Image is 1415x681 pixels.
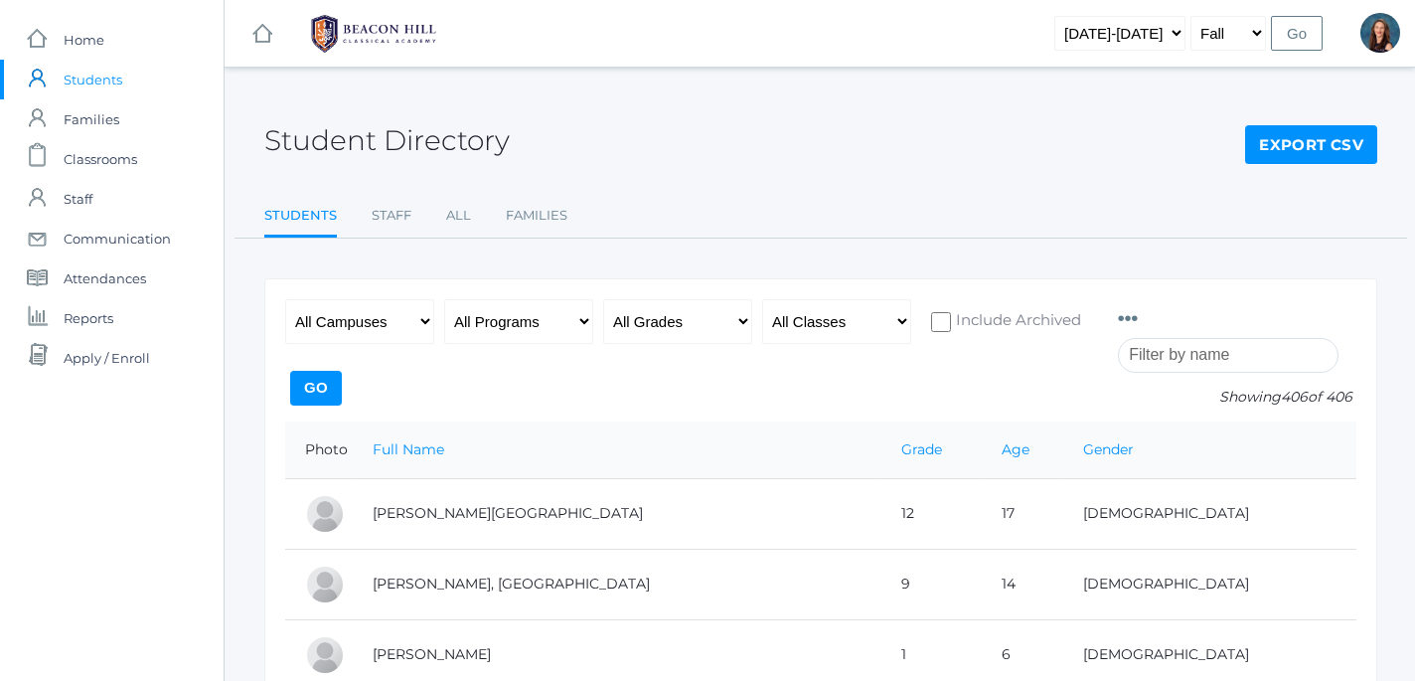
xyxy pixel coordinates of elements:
div: Phoenix Abdulla [305,565,345,604]
td: 17 [982,478,1062,549]
span: Communication [64,219,171,258]
a: Students [264,196,337,239]
a: All [446,196,471,236]
td: 9 [881,549,982,619]
td: 14 [982,549,1062,619]
a: Families [506,196,567,236]
div: Dominic Abrea [305,635,345,675]
span: Attendances [64,258,146,298]
td: [PERSON_NAME], [GEOGRAPHIC_DATA] [353,549,881,619]
input: Go [290,371,342,406]
input: Filter by name [1118,338,1338,373]
td: [DEMOGRAPHIC_DATA] [1063,549,1356,619]
span: Reports [64,298,113,338]
span: 406 [1281,388,1308,406]
span: Include Archived [951,309,1081,334]
input: Go [1271,16,1323,51]
a: Gender [1083,440,1134,458]
span: Staff [64,179,92,219]
span: Students [64,60,122,99]
span: Home [64,20,104,60]
div: Charlotte Abdulla [305,494,345,534]
a: Export CSV [1245,125,1377,165]
span: Apply / Enroll [64,338,150,378]
a: Staff [372,196,411,236]
img: 1_BHCALogos-05.png [299,9,448,59]
th: Photo [285,422,353,479]
div: Hilary Erickson [1360,13,1400,53]
td: 12 [881,478,982,549]
span: Families [64,99,119,139]
a: Full Name [373,440,444,458]
a: Grade [901,440,942,458]
h2: Student Directory [264,125,510,156]
span: Classrooms [64,139,137,179]
p: Showing of 406 [1118,387,1356,408]
td: [DEMOGRAPHIC_DATA] [1063,478,1356,549]
a: Age [1002,440,1029,458]
td: [PERSON_NAME][GEOGRAPHIC_DATA] [353,478,881,549]
input: Include Archived [931,312,951,332]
